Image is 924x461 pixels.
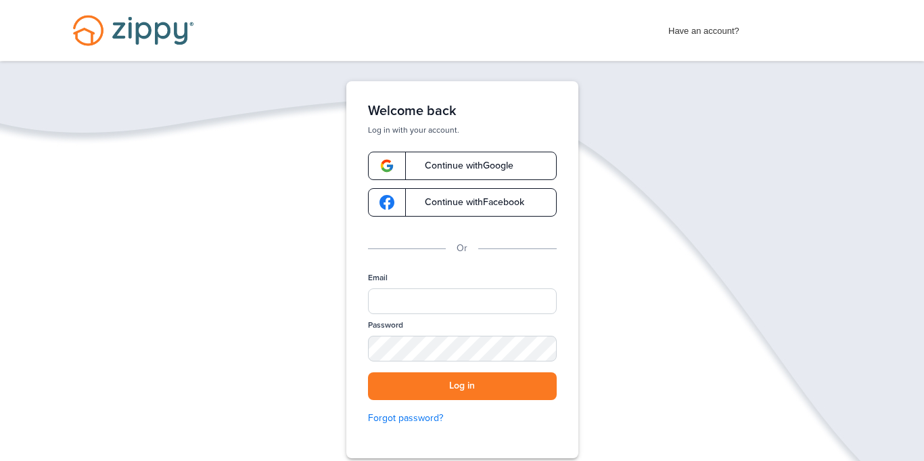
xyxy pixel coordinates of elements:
[368,152,557,180] a: google-logoContinue withGoogle
[368,103,557,119] h1: Welcome back
[668,17,739,39] span: Have an account?
[368,125,557,135] p: Log in with your account.
[368,272,388,284] label: Email
[368,320,403,331] label: Password
[379,195,394,210] img: google-logo
[368,411,557,426] a: Forgot password?
[368,188,557,217] a: google-logoContinue withFacebook
[368,336,557,361] input: Password
[379,158,394,173] img: google-logo
[411,198,524,207] span: Continue with Facebook
[368,288,557,314] input: Email
[457,241,467,256] p: Or
[411,161,513,171] span: Continue with Google
[368,372,557,400] button: Log in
